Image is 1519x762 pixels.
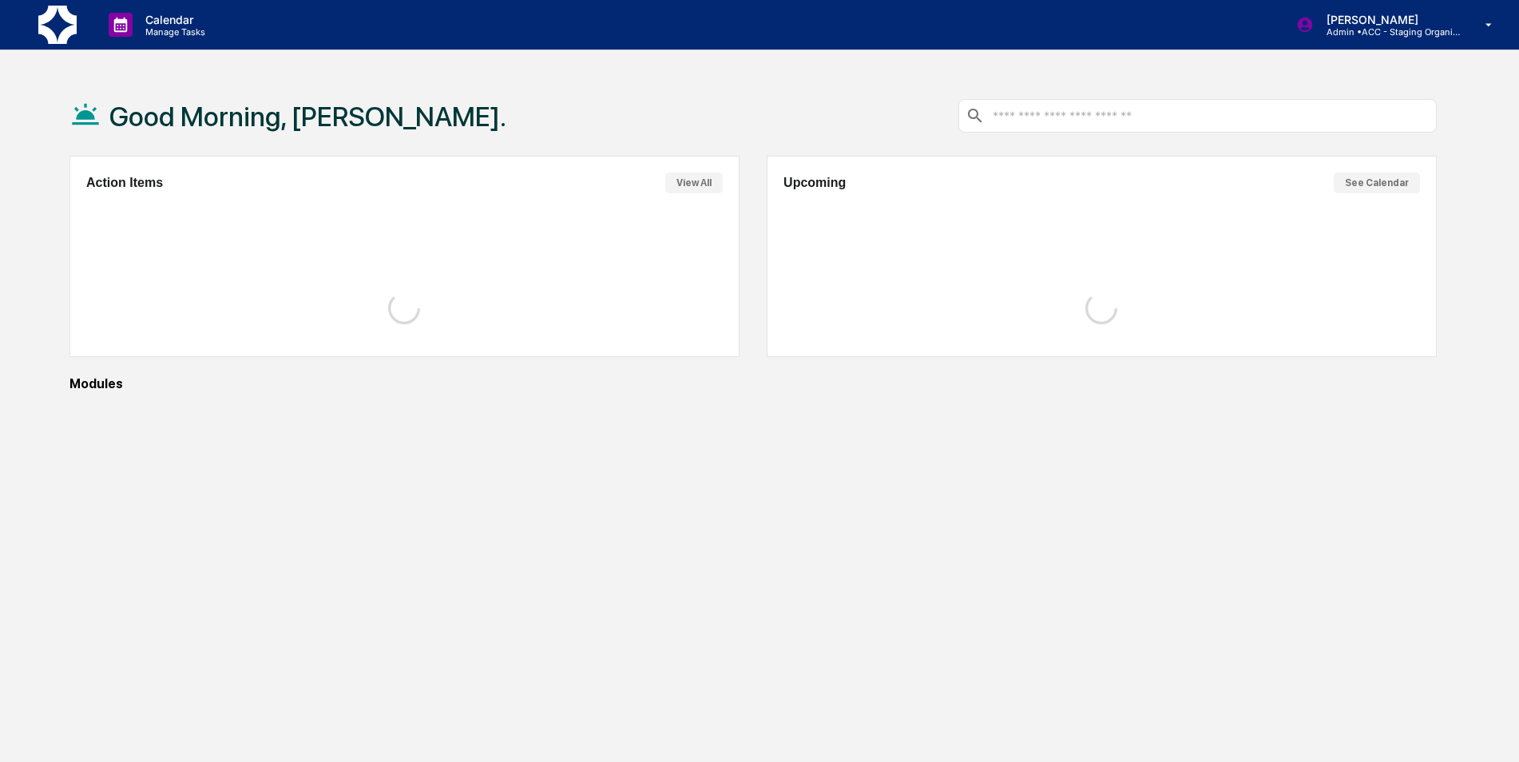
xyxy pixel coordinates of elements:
[783,176,846,190] h2: Upcoming
[133,13,213,26] p: Calendar
[665,173,723,193] button: View All
[133,26,213,38] p: Manage Tasks
[38,6,77,44] img: logo
[1314,26,1462,38] p: Admin • ACC - Staging Organization
[86,176,163,190] h2: Action Items
[1314,13,1462,26] p: [PERSON_NAME]
[1334,173,1420,193] button: See Calendar
[109,101,506,133] h1: Good Morning, [PERSON_NAME].
[69,376,1437,391] div: Modules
